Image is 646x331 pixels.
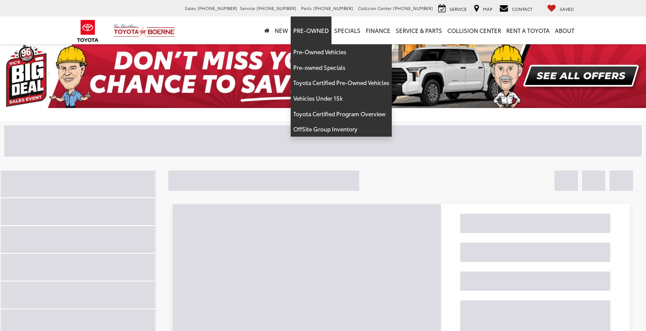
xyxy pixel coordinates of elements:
span: Map [483,6,492,12]
span: Parts [301,5,312,11]
a: New [272,16,291,44]
span: Service [240,5,255,11]
a: Vehicles Under 15k [291,91,392,106]
span: Collision Center [358,5,392,11]
a: Pre-Owned [291,16,331,44]
a: Specials [331,16,363,44]
a: Contact [497,4,535,13]
a: About [552,16,577,44]
a: My Saved Vehicles [545,4,576,13]
a: Pre-owned Specials [291,60,392,75]
img: Toyota [72,17,104,45]
a: Service & Parts: Opens in a new tab [393,16,445,44]
span: [PHONE_NUMBER] [393,5,433,11]
a: Service [436,4,469,13]
a: OffSite Group Inventory [291,121,392,137]
a: Rent a Toyota [504,16,552,44]
a: Toyota Certified Pre-Owned Vehicles [291,75,392,91]
span: Saved [560,6,574,12]
span: Service [449,6,467,12]
a: Map [472,4,495,13]
span: [PHONE_NUMBER] [197,5,237,11]
a: Finance [363,16,393,44]
a: Toyota Certified Program Overview [291,106,392,122]
span: Contact [512,6,532,12]
a: Collision Center [445,16,504,44]
span: [PHONE_NUMBER] [256,5,296,11]
a: Pre-Owned Vehicles [291,44,392,60]
a: Home [262,16,272,44]
span: Sales [185,5,196,11]
span: [PHONE_NUMBER] [313,5,353,11]
img: Vic Vaughan Toyota of Boerne [113,23,175,39]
